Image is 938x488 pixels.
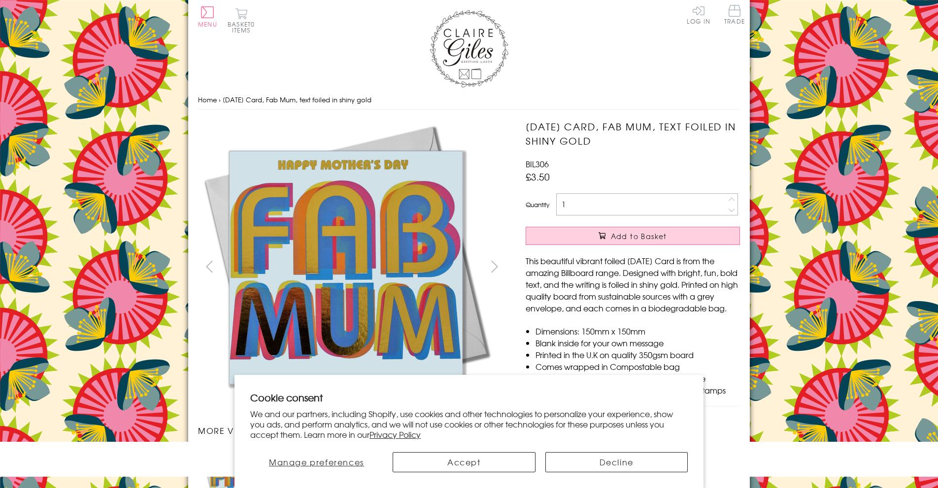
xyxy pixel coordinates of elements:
button: Accept [393,452,536,472]
li: Comes wrapped in Compostable bag [536,361,740,372]
p: We and our partners, including Shopify, use cookies and other technologies to personalize your ex... [250,409,688,439]
button: Menu [198,6,217,27]
span: £3.50 [526,170,550,183]
span: Menu [198,20,217,29]
span: › [219,95,221,104]
span: Add to Basket [611,231,667,241]
label: Quantity [526,200,549,209]
h3: More views [198,425,506,436]
a: Home [198,95,217,104]
img: Mother's Day Card, Fab Mum, text foiled in shiny gold [506,120,802,415]
button: Basket0 items [228,8,255,33]
span: BIL306 [526,158,549,170]
h1: [DATE] Card, Fab Mum, text foiled in shiny gold [526,120,740,148]
nav: breadcrumbs [198,90,740,110]
span: 0 items [232,20,255,34]
li: Blank inside for your own message [536,337,740,349]
button: next [484,255,506,277]
span: [DATE] Card, Fab Mum, text foiled in shiny gold [223,95,371,104]
span: Manage preferences [269,456,364,468]
a: Privacy Policy [369,428,421,440]
button: Decline [545,452,688,472]
a: Trade [724,5,745,26]
p: This beautiful vibrant foiled [DATE] Card is from the amazing Billboard range. Designed with brig... [526,255,740,314]
li: Printed in the U.K on quality 350gsm board [536,349,740,361]
button: Manage preferences [250,452,383,472]
img: Mother's Day Card, Fab Mum, text foiled in shiny gold [198,120,494,415]
h2: Cookie consent [250,391,688,404]
li: With matching sustainable sourced envelope [536,372,740,384]
img: Claire Giles Greetings Cards [430,10,508,88]
button: prev [198,255,220,277]
li: Dimensions: 150mm x 150mm [536,325,740,337]
button: Add to Basket [526,227,740,245]
span: Trade [724,5,745,24]
a: Log In [687,5,710,24]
